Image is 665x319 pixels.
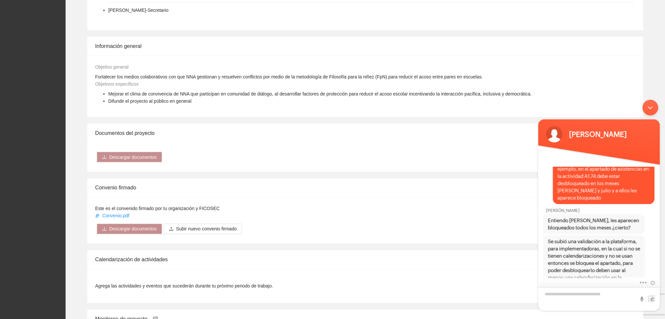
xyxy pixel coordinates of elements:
[169,227,174,232] span: upload
[95,179,635,197] div: Convenio firmado
[109,154,157,161] span: Descargar documentos
[97,224,162,234] button: downloadDescargar documentos
[95,214,100,218] span: paper-clip
[176,225,237,233] span: Subir nuevo convenio firmado
[164,226,242,232] span: uploadSubir nuevo convenio firmado
[95,81,138,87] span: Objetivos específicos
[109,225,157,233] span: Descargar documentos
[97,152,162,162] button: downloadDescargar documentos
[95,124,635,142] div: Documentos del proyecto
[95,283,273,290] span: Agrega las actividades y eventos que sucederán durante tu próximo periodo de trabajo.
[95,250,635,269] div: Calendarización de actividades
[535,96,663,314] iframe: SalesIQ Chatwindow
[95,37,635,55] div: Información general
[102,155,107,160] span: download
[108,91,532,96] span: Mejorar el clima de convivencia de NNA que participan en comunidad de diálogo, al desarrollar fac...
[102,227,107,232] span: download
[164,224,242,234] button: uploadSubir nuevo convenio firmado
[108,7,169,14] li: [PERSON_NAME] - Secretario
[95,206,220,211] span: Este es el convenido firmado por tu organización y FICOSEC
[95,64,129,70] span: Objetivo general
[108,98,192,104] span: Difundir el proyecto al público en general
[95,213,131,219] a: Convenio.pdf
[95,74,483,79] span: Fortalecer los medios colaborativos con que NNA gestionan y resuelven conflictos por medio de la ...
